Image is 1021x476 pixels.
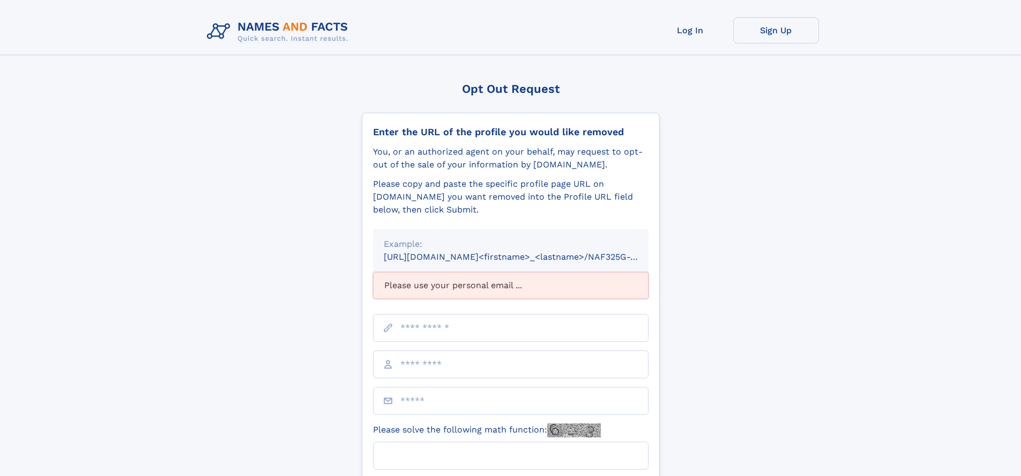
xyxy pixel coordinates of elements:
label: Please solve the following math function: [373,423,601,437]
div: Example: [384,238,638,251]
div: Enter the URL of the profile you would like removed [373,126,649,138]
div: Please copy and paste the specific profile page URL on [DOMAIN_NAME] you want removed into the Pr... [373,178,649,216]
a: Log In [647,17,733,43]
div: You, or an authorized agent on your behalf, may request to opt-out of the sale of your informatio... [373,145,649,171]
a: Sign Up [733,17,819,43]
img: Logo Names and Facts [203,17,357,46]
div: Opt Out Request [362,82,660,96]
small: [URL][DOMAIN_NAME]<firstname>_<lastname>/NAF325G-xxxxxxxx [384,252,669,262]
div: Please use your personal email ... [373,272,649,299]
